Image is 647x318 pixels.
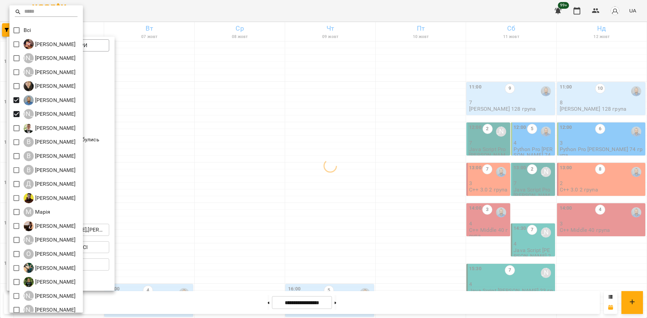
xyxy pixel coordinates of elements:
div: [PERSON_NAME] [24,53,34,63]
div: [PERSON_NAME] [24,291,34,301]
p: Марія [34,208,51,216]
div: [PERSON_NAME] [24,235,34,245]
a: О [PERSON_NAME] [24,263,76,273]
p: [PERSON_NAME] [34,138,76,146]
div: [PERSON_NAME] [24,67,34,77]
a: Д [PERSON_NAME] [24,179,76,189]
a: [PERSON_NAME] [PERSON_NAME] [24,235,76,245]
div: М [24,207,34,217]
div: Ярослав Пташинський [24,305,76,315]
div: Аліна Москаленко [24,67,76,77]
img: Д [24,193,34,203]
img: В [24,123,34,133]
div: Альберт Волков [24,53,76,63]
p: [PERSON_NAME] [34,96,76,104]
p: [PERSON_NAME] [34,54,76,62]
a: [PERSON_NAME] [PERSON_NAME] [24,291,76,301]
div: Надія Шрай [24,221,76,231]
a: [PERSON_NAME] [PERSON_NAME] [24,67,76,77]
p: [PERSON_NAME] [34,306,76,314]
p: [PERSON_NAME] [34,110,76,118]
div: Ілля Петруша [24,39,76,49]
a: В [PERSON_NAME] [24,151,76,161]
div: В [24,165,34,175]
p: [PERSON_NAME] [34,152,76,160]
div: Юрій Шпак [24,291,76,301]
a: В [PERSON_NAME] [24,137,76,147]
p: [PERSON_NAME] [34,292,76,300]
img: Р [24,277,34,287]
p: [PERSON_NAME] [34,194,76,202]
div: Анастасія Герус [24,81,76,91]
a: [PERSON_NAME] [PERSON_NAME] [24,109,76,119]
p: [PERSON_NAME] [34,40,76,48]
div: Роман Ованенко [24,277,76,287]
div: [PERSON_NAME] [24,109,34,119]
img: Н [24,221,34,231]
a: А [PERSON_NAME] [24,81,76,91]
div: [PERSON_NAME] [24,305,34,315]
div: О [24,249,34,259]
a: В [PERSON_NAME] [24,165,76,175]
p: [PERSON_NAME] [34,124,76,132]
div: В [24,137,34,147]
p: [PERSON_NAME] [34,222,76,230]
div: Марія [24,207,51,217]
div: В [24,151,34,161]
a: [PERSON_NAME] [PERSON_NAME] [24,305,76,315]
img: А [24,95,34,105]
img: І [24,39,34,49]
p: Всі [24,26,31,34]
a: Д [PERSON_NAME] [24,193,76,203]
a: Н [PERSON_NAME] [24,221,76,231]
img: А [24,81,34,91]
div: Антон Костюк [24,95,76,105]
a: М Марія [24,207,51,217]
p: [PERSON_NAME] [34,166,76,174]
a: І [PERSON_NAME] [24,39,76,49]
div: Ольга Мизюк [24,263,76,273]
p: [PERSON_NAME] [34,250,76,258]
p: [PERSON_NAME] [34,278,76,286]
p: [PERSON_NAME] [34,68,76,76]
p: [PERSON_NAME] [34,82,76,90]
p: [PERSON_NAME] [34,236,76,244]
p: [PERSON_NAME] [34,264,76,272]
div: Ніна Марчук [24,235,76,245]
a: [PERSON_NAME] [PERSON_NAME] [24,53,76,63]
div: Артем Кот [24,109,76,119]
a: В [PERSON_NAME] [24,123,76,133]
a: О [PERSON_NAME] [24,249,76,259]
div: Д [24,179,34,189]
div: Оксана Кочанова [24,249,76,259]
a: Р [PERSON_NAME] [24,277,76,287]
img: О [24,263,34,273]
p: [PERSON_NAME] [34,180,76,188]
a: А [PERSON_NAME] [24,95,76,105]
